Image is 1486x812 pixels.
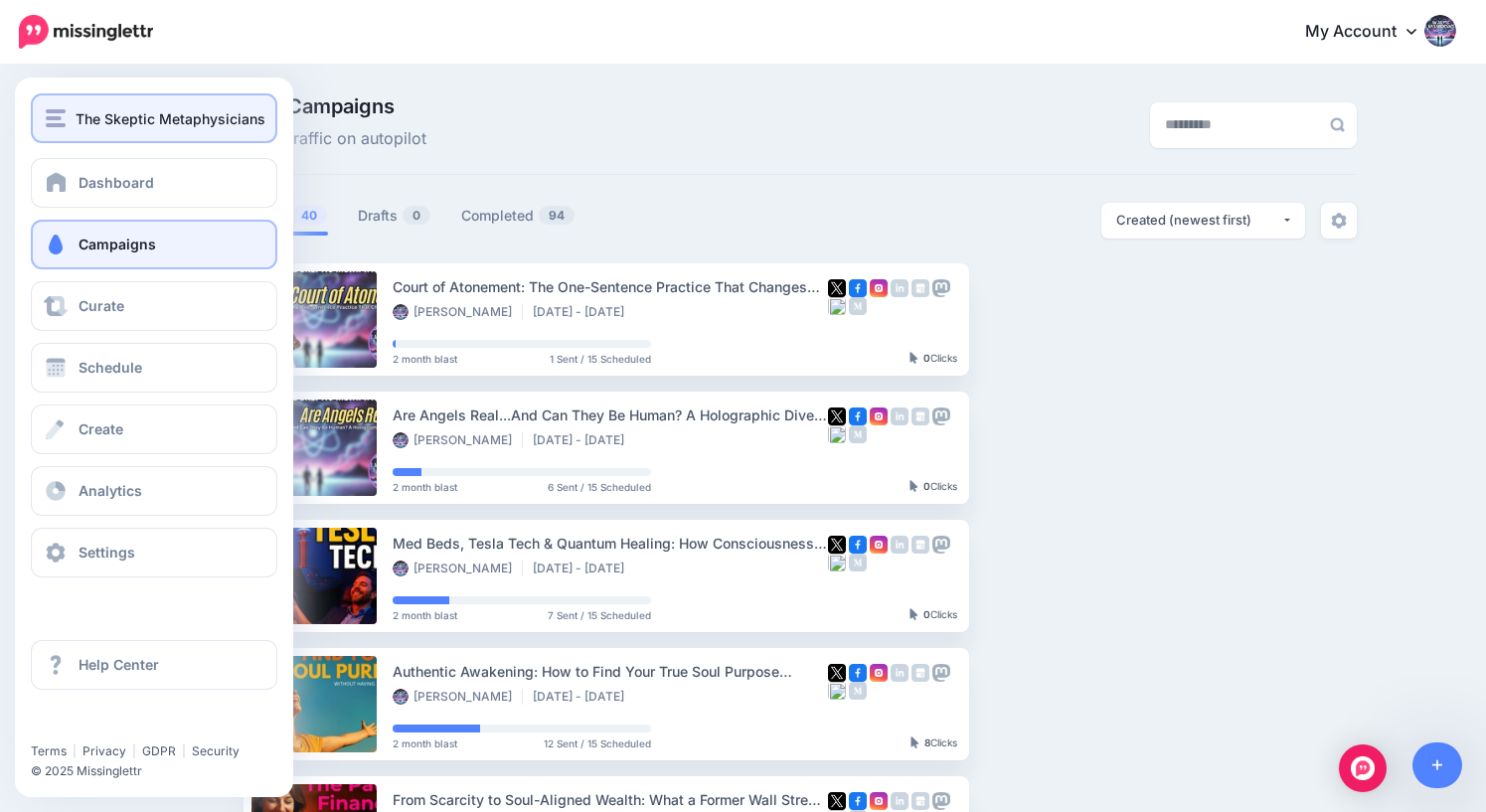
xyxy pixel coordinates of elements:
a: Completed94 [461,204,576,228]
a: Terms [31,743,67,758]
span: | [182,743,186,758]
button: Created (newest first) [1101,203,1305,239]
img: mastodon-grey-square.png [932,536,950,554]
img: instagram-square.png [870,407,888,425]
a: Dashboard [31,158,277,208]
span: Settings [79,544,135,561]
span: 6 Sent / 15 Scheduled [548,482,651,492]
b: 8 [924,736,930,748]
a: Curate [31,281,277,331]
img: twitter-square.png [828,792,846,810]
li: [DATE] - [DATE] [533,689,634,705]
img: linkedin-grey-square.png [891,407,908,425]
img: google_business-grey-square.png [911,279,929,297]
b: 0 [923,480,930,492]
img: medium-grey-square.png [849,425,867,443]
div: Created (newest first) [1116,211,1281,230]
span: 2 month blast [393,354,457,364]
span: Analytics [79,482,142,499]
img: search-grey-6.png [1330,117,1345,132]
span: | [73,743,77,758]
span: 7 Sent / 15 Scheduled [548,610,651,620]
img: settings-grey.png [1331,213,1347,229]
img: bluesky-grey-square.png [828,425,846,443]
img: linkedin-grey-square.png [891,536,908,554]
span: | [132,743,136,758]
img: medium-grey-square.png [849,297,867,315]
span: 2 month blast [393,482,457,492]
img: facebook-square.png [849,792,867,810]
img: instagram-square.png [870,792,888,810]
img: twitter-square.png [828,536,846,554]
img: mastodon-grey-square.png [932,279,950,297]
div: Are Angels Real...And Can They Be Human? A Holographic Dive into Divinity with [PERSON_NAME] [393,404,828,426]
li: [DATE] - [DATE] [533,561,634,576]
span: 94 [539,206,575,225]
span: 2 month blast [393,610,457,620]
button: The Skeptic Metaphysicians [31,93,277,143]
img: facebook-square.png [849,536,867,554]
img: google_business-grey-square.png [911,536,929,554]
a: Schedule [31,343,277,393]
div: Clicks [909,609,957,621]
img: twitter-square.png [828,279,846,297]
li: [PERSON_NAME] [393,561,523,576]
img: pointer-grey-darker.png [909,352,918,364]
img: menu.png [46,109,66,127]
a: Drafts0 [358,204,431,228]
li: [PERSON_NAME] [393,432,523,448]
b: 0 [923,352,930,364]
img: facebook-square.png [849,407,867,425]
span: Schedule [79,359,142,376]
div: Court of Atonement: The One-Sentence Practice That Changes Everything [393,275,828,298]
a: Help Center [31,640,277,690]
span: 12 Sent / 15 Scheduled [544,738,651,748]
img: twitter-square.png [828,407,846,425]
span: Create [79,420,123,437]
img: instagram-square.png [870,536,888,554]
img: google_business-grey-square.png [911,792,929,810]
li: © 2025 Missinglettr [31,761,292,781]
span: 1 Sent / 15 Scheduled [550,354,651,364]
span: Help Center [79,656,159,673]
a: Security [192,743,240,758]
img: google_business-grey-square.png [911,407,929,425]
div: Authentic Awakening: How to Find Your True Soul Purpose Without Quitting Your Job [393,660,828,683]
img: twitter-square.png [828,664,846,682]
b: 0 [923,608,930,620]
img: mastodon-grey-square.png [932,664,950,682]
iframe: Twitter Follow Button [31,715,185,734]
img: bluesky-grey-square.png [828,682,846,700]
a: Campaigns [31,220,277,269]
img: linkedin-grey-square.png [891,279,908,297]
img: pointer-grey-darker.png [909,480,918,492]
img: facebook-square.png [849,279,867,297]
img: bluesky-grey-square.png [828,554,846,571]
a: My Account [1285,8,1456,57]
img: medium-grey-square.png [849,554,867,571]
li: [DATE] - [DATE] [533,432,634,448]
div: Clicks [909,353,957,365]
img: pointer-grey-darker.png [910,736,919,748]
a: GDPR [142,743,176,758]
span: The Skeptic Metaphysicians [76,107,265,130]
img: google_business-grey-square.png [911,664,929,682]
a: Settings [31,528,277,577]
a: Analytics [31,466,277,516]
div: Clicks [910,737,957,749]
span: Curate [79,297,124,314]
img: mastodon-grey-square.png [932,407,950,425]
span: Campaigns [79,236,156,252]
li: [PERSON_NAME] [393,689,523,705]
img: pointer-grey-darker.png [909,608,918,620]
img: linkedin-grey-square.png [891,792,908,810]
img: linkedin-grey-square.png [891,664,908,682]
span: Dashboard [79,174,154,191]
img: bluesky-grey-square.png [828,297,846,315]
a: Privacy [83,743,126,758]
span: 0 [403,206,430,225]
div: From Scarcity to Soul-Aligned Wealth: What a Former Wall Street Exec Taught Us About Money Neutra... [393,788,828,811]
a: Create [31,405,277,454]
img: mastodon-grey-square.png [932,792,950,810]
img: medium-grey-square.png [849,682,867,700]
